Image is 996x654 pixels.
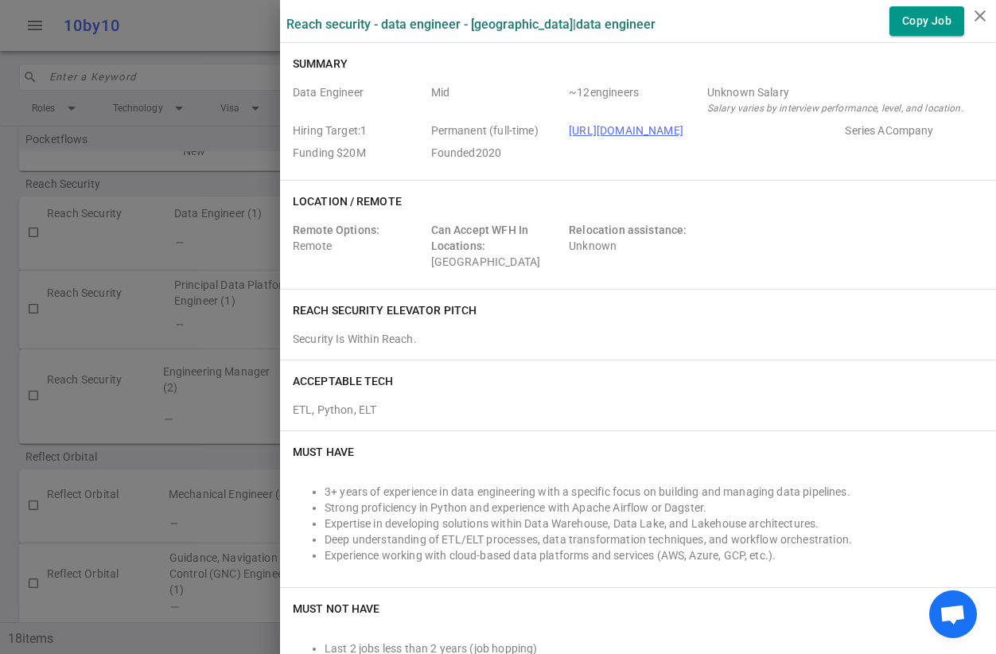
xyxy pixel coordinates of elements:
h6: Must NOT Have [293,601,379,617]
div: Open chat [929,590,977,638]
h6: Must Have [293,444,354,460]
span: Company URL [569,123,838,138]
li: Expertise in developing solutions within Data Warehouse, Data Lake, and Lakehouse architectures. [325,516,983,531]
span: Job Type [431,123,563,138]
div: Security Is Within Reach. [293,331,983,347]
a: [URL][DOMAIN_NAME] [569,124,683,137]
div: Remote [293,222,425,270]
li: Deep understanding of ETL/ELT processes, data transformation techniques, and workflow orchestration. [325,531,983,547]
button: Copy Job [889,6,964,36]
span: Employer Founding [293,145,425,161]
label: Reach Security - Data Engineer - [GEOGRAPHIC_DATA] | Data Engineer [286,17,656,32]
span: Relocation assistance: [569,224,687,236]
i: close [971,6,990,25]
span: Can Accept WFH In Locations: [431,224,529,252]
i: Salary varies by interview performance, level, and location. [707,103,963,114]
h6: Reach Security elevator pitch [293,302,477,318]
h6: Location / Remote [293,193,402,209]
span: Level [431,84,563,116]
span: Remote Options: [293,224,379,236]
li: Experience working with cloud-based data platforms and services (AWS, Azure, GCP, etc.). [325,547,983,563]
li: Strong proficiency in Python and experience with Apache Airflow or Dagster. [325,500,983,516]
div: [GEOGRAPHIC_DATA] [431,222,563,270]
div: ETL, Python, ELT [293,395,983,418]
h6: Summary [293,56,348,72]
div: Salary Range [707,84,977,100]
span: Roles [293,84,425,116]
div: Unknown [569,222,701,270]
h6: ACCEPTABLE TECH [293,373,394,389]
span: Team Count [569,84,701,116]
span: Employer Founded [431,145,563,161]
li: 3+ years of experience in data engineering with a specific focus on building and managing data pi... [325,484,983,500]
span: Employer Stage e.g. Series A [845,123,977,138]
span: Hiring Target [293,123,425,138]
